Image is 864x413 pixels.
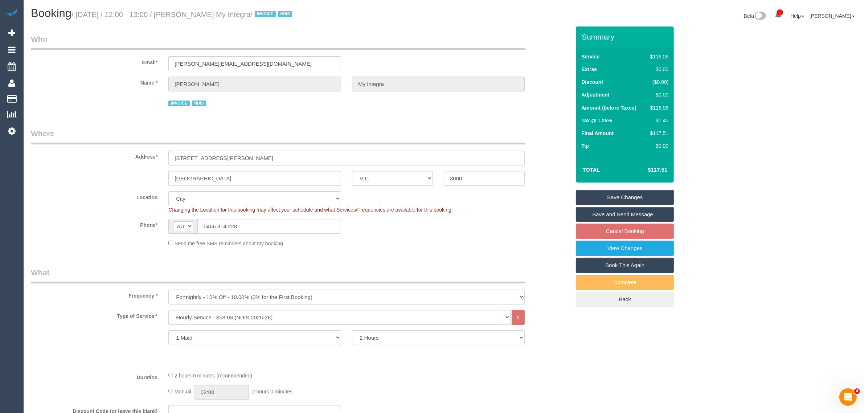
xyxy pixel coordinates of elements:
[581,78,603,86] label: Discount
[647,91,668,98] div: $0.00
[581,104,636,111] label: Amount (before Taxes)
[444,171,525,186] input: Post Code*
[581,142,589,150] label: Tip
[647,66,668,73] div: $0.00
[25,371,163,381] label: Duration
[25,191,163,201] label: Location
[647,142,668,150] div: $0.00
[581,66,597,73] label: Extras
[252,389,292,394] span: 2 hours 0 minutes
[576,241,674,256] a: View Changes
[25,290,163,299] label: Frequency *
[175,389,191,394] span: Manual
[754,12,766,21] img: New interface
[197,219,341,234] input: Phone*
[25,77,163,86] label: Name *
[175,373,252,379] span: 2 hours 0 minutes (recommended)
[582,33,670,41] h3: Summary
[854,388,860,394] span: 4
[25,310,163,320] label: Type of Service *
[576,258,674,273] a: Book This Again
[168,77,341,91] input: First Name*
[25,219,163,229] label: Phone*
[576,292,674,307] a: Back
[31,7,71,20] span: Booking
[647,104,668,111] div: $116.06
[647,78,668,86] div: ($0.00)
[744,13,766,19] a: Beta
[810,13,855,19] a: [PERSON_NAME]
[168,171,341,186] input: Suburb*
[581,117,612,124] label: Tax @ 1.25%
[31,128,525,144] legend: Where
[581,130,614,137] label: Final Amount
[278,11,292,17] span: NDIS
[250,11,294,19] span: /
[576,207,674,222] a: Save and Send Message...
[647,130,668,137] div: $117.51
[168,207,453,213] span: Changing the Location for this booking may affect your schedule and what Services/Frequencies are...
[582,167,600,173] strong: Total
[581,91,609,98] label: Adjustment
[31,34,525,50] legend: Who
[4,7,19,17] img: Automaid Logo
[771,7,785,23] a: 1
[192,101,206,106] span: NDIS
[777,9,783,15] span: 1
[175,241,283,246] span: Send me free SMS reminders about my booking
[839,388,857,406] iframe: Intercom live chat
[576,190,674,205] a: Save Changes
[168,101,189,106] span: INVOICE
[581,53,599,60] label: Service
[255,11,276,17] span: INVOICE
[790,13,804,19] a: Help
[25,151,163,160] label: Address*
[647,117,668,124] div: $1.45
[71,11,294,19] small: / [DATE] / 12:00 - 13:00 / [PERSON_NAME] My Integra
[168,56,341,71] input: Email*
[352,77,525,91] input: Last Name*
[25,56,163,66] label: Email*
[647,53,668,60] div: $116.06
[31,267,525,283] legend: What
[626,167,667,173] h4: $117.51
